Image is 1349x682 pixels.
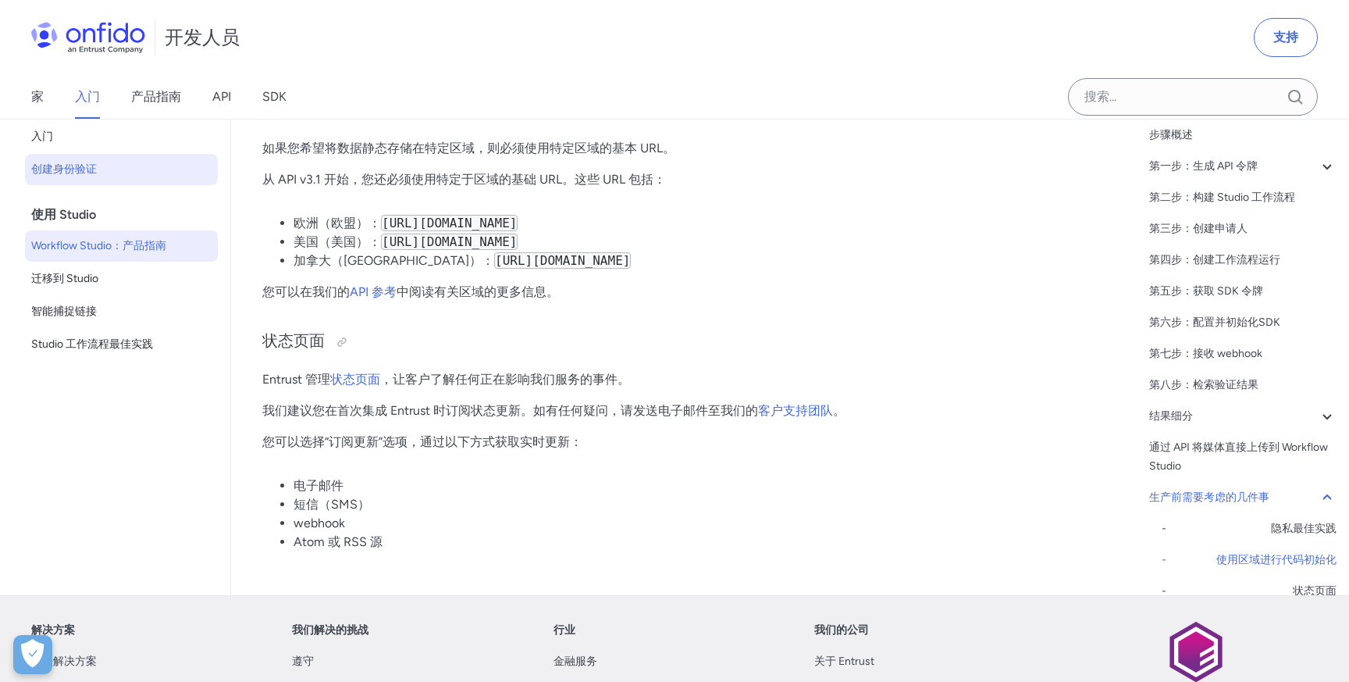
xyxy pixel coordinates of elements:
[1149,376,1337,395] a: 第八步：检索验证结果
[1162,553,1166,566] font: -
[31,89,44,104] font: 家
[294,516,345,530] font: webhook
[1149,157,1337,176] a: 第一步：生成 API 令牌
[1162,522,1166,535] font: -
[814,623,869,637] font: 我们的公司
[131,89,181,104] font: 产品指南
[1216,553,1337,566] font: 使用区域进行代码初始化
[1254,18,1318,57] a: 支持
[25,121,218,152] a: 入门
[381,234,518,250] code: [URL][DOMAIN_NAME]
[1271,522,1337,535] font: 隐私最佳实践
[31,22,145,53] img: Onfido 标志
[1149,407,1337,426] a: 结果细分
[1149,491,1269,504] font: 生产前需要考虑的几件事
[381,215,518,231] code: [URL][DOMAIN_NAME]
[294,234,381,249] font: 美国（美国）：
[1149,488,1337,507] a: 生产前需要考虑的几件事
[31,623,75,637] font: 解决方案
[1149,284,1263,298] font: 第五步：获取 SDK 令牌
[31,207,96,222] font: 使用 Studio
[1273,30,1298,45] font: 支持
[25,230,218,262] a: Workflow Studio：产品指南
[1162,551,1337,570] a: -使用区域进行代码初始化
[262,403,758,418] font: 我们建议您在首次集成 Entrust 时订阅状态更新。如有任何疑问，请发送电子邮件至我们的
[1149,345,1337,363] a: 第七步：接收 webhook
[1162,520,1337,538] a: -隐私最佳实践
[397,284,559,299] font: 中阅读有关区域的更多信息。
[1149,191,1295,204] font: 第二步：构建 Studio 工作流程
[1149,347,1262,360] font: 第七步：接收 webhook
[13,635,52,674] div: Cookie偏好设置
[294,534,383,549] font: Atom 或 RSS 源
[262,141,675,155] font: 如果您希望将数据静态存储在特定区域，则必须使用特定区域的基本 URL。
[262,434,582,449] font: 您可以选择“订阅更新”选项，通过以下方式获取实时更新：
[262,284,350,299] font: 您可以在我们的
[553,655,597,668] font: 金融服务
[1149,126,1337,145] a: 步骤概述
[262,372,330,387] font: Entrust 管理
[25,329,218,360] a: Studio 工作流程最佳实践
[1162,584,1166,598] font: -
[292,623,368,637] font: 我们解决的挑战
[25,296,218,327] a: 智能捕捉链接
[212,75,231,119] a: API
[212,89,231,104] font: API
[330,372,380,387] a: 状态页面
[292,621,368,640] a: 我们解决的挑战
[165,26,240,48] font: 开发人员
[131,75,181,119] a: 产品指南
[262,172,666,187] font: 从 API v3.1 开始，您还必须使用特定于区域的基础 URL。这些 URL 包括：
[31,162,97,176] font: 创建身份验证
[294,497,370,512] font: 短信（SMS）
[292,655,314,668] font: 遵守
[1149,316,1280,329] font: 第六步：配置并初始化SDK
[1162,582,1337,601] a: -状态页面
[1149,409,1193,423] font: 结果细分
[262,331,325,350] font: 状态页面
[31,337,153,351] font: Studio 工作流程最佳实践
[350,284,397,299] a: API 参考
[13,635,52,674] button: 打开偏好设置
[1149,378,1258,391] font: 第八步：检索验证结果
[1149,222,1248,235] font: 第三步：创建申请人
[814,655,874,668] font: 关于 Entrust
[1293,584,1337,598] font: 状态页面
[31,621,75,640] a: 解决方案
[553,623,575,637] font: 行业
[75,75,100,119] a: 入门
[25,154,218,185] a: 创建身份验证
[31,272,98,285] font: 迁移到 Studio
[292,652,314,671] a: 遵守
[262,75,287,119] a: SDK
[25,263,218,295] a: 迁移到 Studio
[75,89,100,104] font: 入门
[494,252,631,269] code: [URL][DOMAIN_NAME]
[31,652,97,671] a: 身份解决方案
[814,621,869,640] a: 我们的公司
[553,621,575,640] a: 行业
[31,75,44,119] a: 家
[758,403,833,418] a: 客户支持团队
[31,305,97,318] font: 智能捕捉链接
[1149,441,1328,473] font: 通过 API 将媒体直接上传到 Workflow Studio
[1149,438,1337,476] a: 通过 API 将媒体直接上传到 Workflow Studio
[1149,159,1258,173] font: 第一步：生成 API 令牌
[1149,282,1337,301] a: 第五步：获取 SDK 令牌
[1149,251,1337,270] a: 第四步：创建工作流程运行
[1149,220,1337,238] a: 第三步：创建申请人
[380,372,630,387] font: ，让客户了解任何正在影响我们服务的事件。
[31,655,97,668] font: 身份解决方案
[31,239,166,252] font: Workflow Studio：产品指南
[294,478,343,493] font: 电子邮件
[553,652,597,671] a: 金融服务
[294,253,494,268] font: 加拿大（[GEOGRAPHIC_DATA]）：
[262,89,287,104] font: SDK
[814,652,874,671] a: 关于 Entrust
[1149,253,1280,266] font: 第四步：创建工作流程运行
[1068,78,1318,116] input: Onfido 搜索输入字段
[31,130,53,143] font: 入门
